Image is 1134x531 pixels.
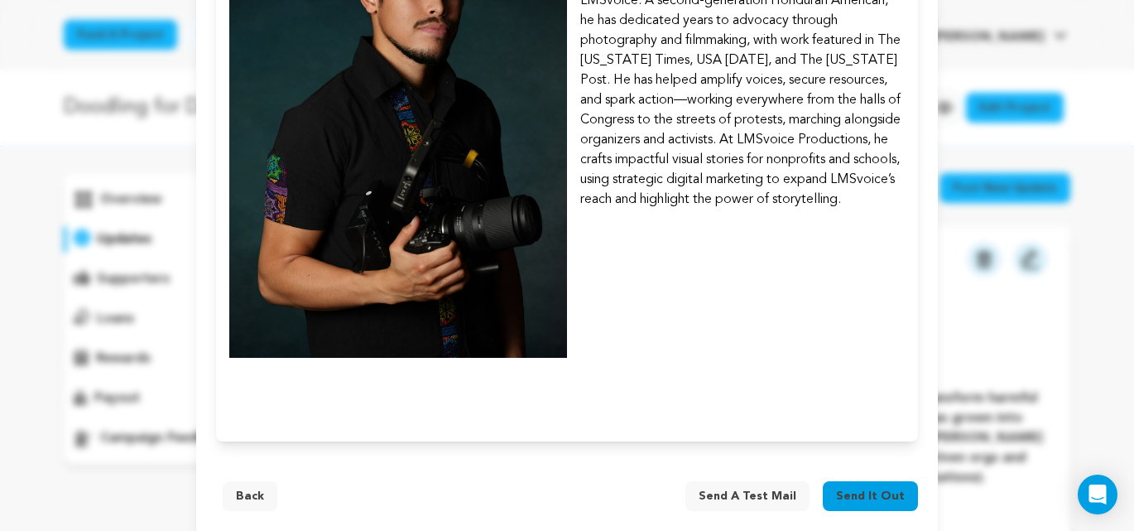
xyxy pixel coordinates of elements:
[823,481,918,511] button: Send it out
[685,481,810,511] button: Send a test mail
[223,481,277,511] button: Back
[699,488,796,504] span: Send a test mail
[836,488,905,504] span: Send it out
[1078,475,1117,514] div: Open Intercom Messenger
